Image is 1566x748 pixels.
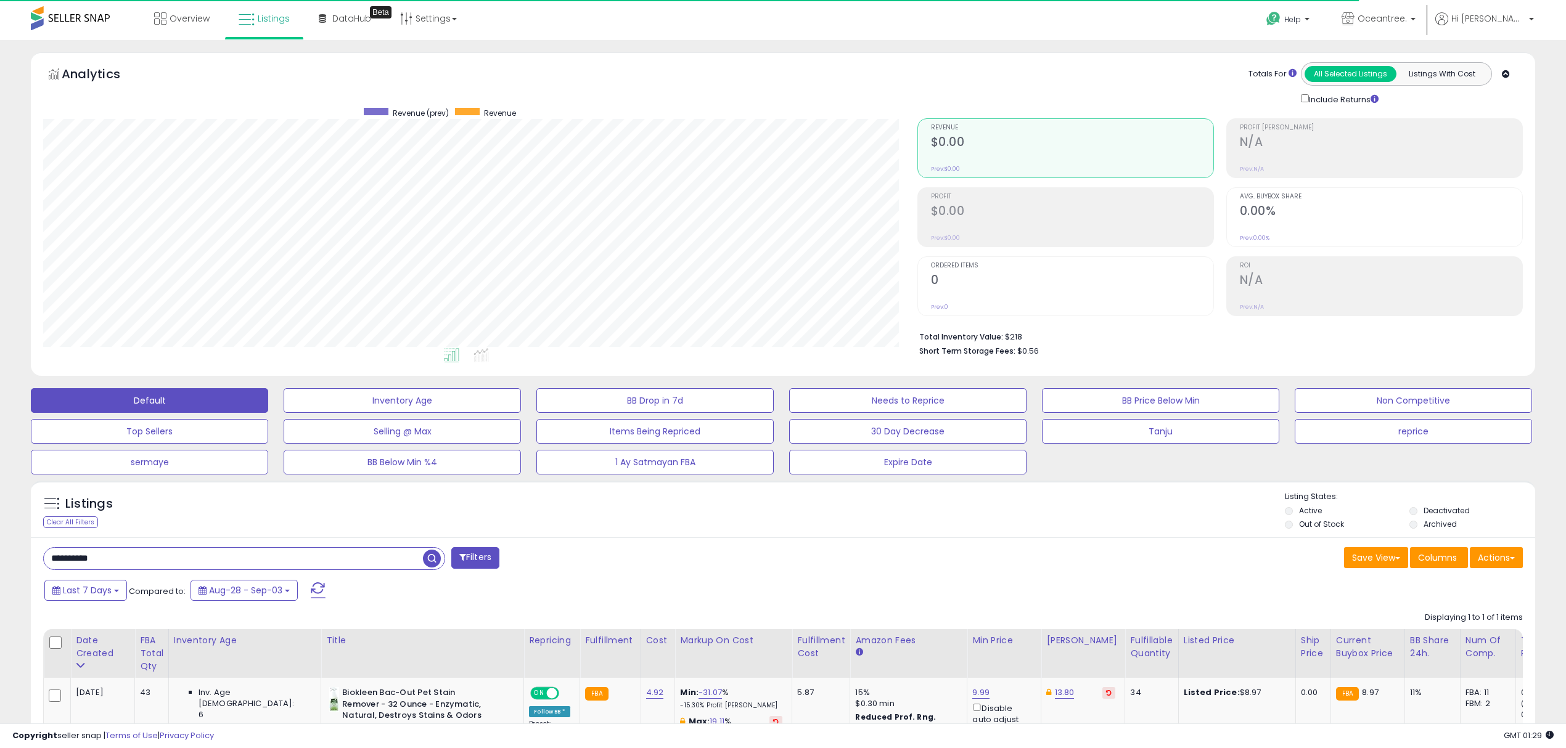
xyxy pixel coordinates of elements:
small: Prev: N/A [1240,303,1264,311]
div: Displaying 1 to 1 of 1 items [1425,612,1523,624]
div: Disable auto adjust min [972,701,1031,737]
span: Revenue [484,108,516,118]
small: Prev: $0.00 [931,234,960,242]
span: Profit [931,193,1213,200]
label: Out of Stock [1299,519,1344,529]
div: seller snap | | [12,730,214,742]
div: Current Buybox Price [1336,634,1400,660]
div: Date Created [76,634,129,660]
button: Last 7 Days [44,580,127,601]
span: Hi [PERSON_NAME] [1451,12,1525,25]
button: Columns [1410,547,1468,568]
div: Follow BB * [529,706,570,717]
div: 15% [855,687,957,698]
button: BB Price Below Min [1042,388,1279,413]
div: Repricing [529,634,575,647]
div: $8.97 [1184,687,1286,698]
div: Num of Comp. [1466,634,1511,660]
h2: 0.00% [1240,204,1522,221]
i: Get Help [1266,11,1281,26]
div: Cost [646,634,670,647]
h2: N/A [1240,273,1522,290]
button: Filters [451,547,499,569]
div: 34 [1130,687,1168,698]
button: All Selected Listings [1305,66,1396,82]
small: Prev: 0 [931,303,948,311]
div: FBA Total Qty [140,634,163,673]
div: Preset: [529,720,570,747]
b: Reduced Prof. Rng. [855,712,936,722]
h5: Analytics [62,65,144,86]
th: The percentage added to the cost of goods (COGS) that forms the calculator for Min & Max prices. [675,629,792,678]
span: ROI [1240,262,1522,269]
span: Inv. Age [DEMOGRAPHIC_DATA]: [199,687,311,709]
p: Listing States: [1285,491,1535,503]
div: FBA: 11 [1466,687,1506,698]
button: Expire Date [789,450,1027,474]
small: Amazon Fees. [855,647,863,658]
b: Short Term Storage Fees: [919,346,1015,356]
button: Top Sellers [31,419,268,444]
div: Totals For [1248,68,1297,80]
div: $10 - $10.90 [855,723,957,733]
b: Total Inventory Value: [919,331,1003,342]
b: Biokleen Bac-Out Pet Stain Remover - 32 Ounce - Enzymatic, Natural, Destroys Stains & Odors Safel... [342,687,492,747]
a: 19.11 [710,715,724,728]
small: FBA [585,687,608,701]
div: 11% [1410,687,1451,698]
small: (0%) [1521,699,1538,709]
span: Last 7 Days [63,584,112,596]
span: OFF [557,688,577,699]
span: 2025-09-12 01:29 GMT [1504,730,1554,741]
button: Listings With Cost [1396,66,1488,82]
button: 1 Ay Satmayan FBA [536,450,774,474]
a: Terms of Use [105,730,158,741]
span: Listings [258,12,290,25]
span: Revenue [931,124,1213,131]
a: Help [1256,2,1322,40]
p: -15.30% Profit [PERSON_NAME] [680,701,782,710]
div: [DATE] [76,687,125,698]
small: Prev: N/A [1240,165,1264,173]
div: Ship Price [1301,634,1326,660]
div: Fulfillment Cost [797,634,845,660]
a: Hi [PERSON_NAME] [1435,12,1534,40]
div: 43 [140,687,159,698]
i: Revert to store-level Dynamic Max Price [1106,689,1112,696]
label: Deactivated [1424,505,1470,516]
button: 30 Day Decrease [789,419,1027,444]
label: Active [1299,505,1322,516]
i: This overrides the store level Dynamic Max Price for this listing [1046,688,1051,696]
div: % [680,716,782,739]
button: reprice [1295,419,1532,444]
i: This overrides the store level max markup for this listing [680,717,685,725]
div: Min Price [972,634,1036,647]
span: Ordered Items [931,262,1213,269]
b: Min: [680,686,699,698]
span: DataHub [332,12,371,25]
button: Needs to Reprice [789,388,1027,413]
div: Listed Price [1184,634,1290,647]
div: Fulfillable Quantity [1130,634,1173,660]
button: Save View [1344,547,1408,568]
div: Tooltip anchor [370,6,391,18]
button: sermaye [31,450,268,474]
h2: 0 [931,273,1213,290]
span: Revenue (prev) [393,108,449,118]
b: Listed Price: [1184,686,1240,698]
div: $0.30 min [855,698,957,709]
li: $218 [919,328,1514,343]
div: [PERSON_NAME] [1046,634,1120,647]
i: Revert to store-level Max Markup [773,718,779,725]
div: % [680,687,782,710]
div: Include Returns [1292,92,1393,106]
div: BB Share 24h. [1410,634,1455,660]
a: 4.92 [646,686,664,699]
span: $0.56 [1017,345,1039,357]
div: Fulfillment [585,634,635,647]
span: Overview [170,12,210,25]
button: BB Drop in 7d [536,388,774,413]
button: Tanju [1042,419,1279,444]
button: BB Below Min %4 [284,450,521,474]
span: Aug-28 - Sep-03 [209,584,282,596]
